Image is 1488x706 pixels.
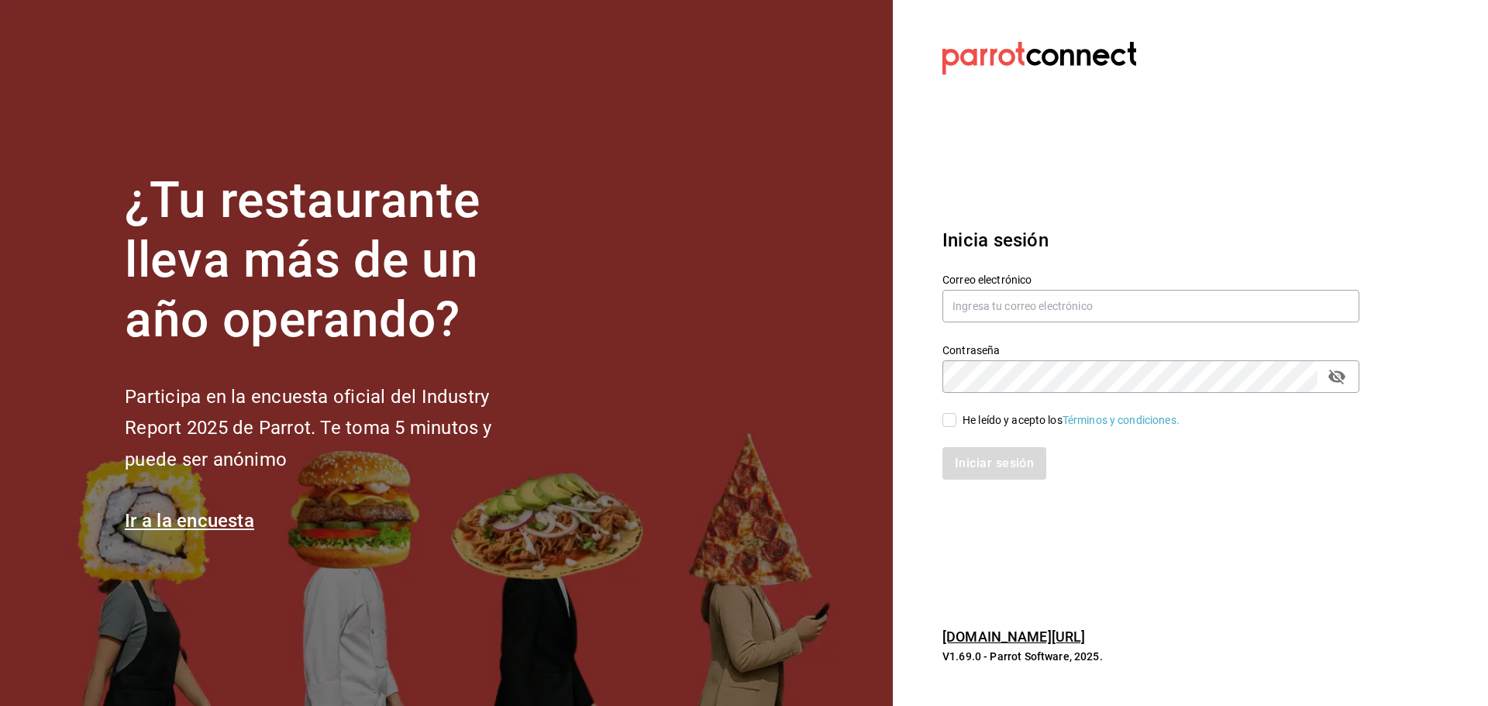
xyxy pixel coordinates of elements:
h3: Inicia sesión [942,226,1359,254]
a: Ir a la encuesta [125,510,254,532]
h1: ¿Tu restaurante lleva más de un año operando? [125,171,543,350]
a: Términos y condiciones. [1063,414,1180,426]
button: passwordField [1324,363,1350,390]
div: He leído y acepto los [963,412,1180,429]
a: [DOMAIN_NAME][URL] [942,629,1085,645]
input: Ingresa tu correo electrónico [942,290,1359,322]
label: Contraseña [942,345,1359,356]
p: V1.69.0 - Parrot Software, 2025. [942,649,1359,664]
h2: Participa en la encuesta oficial del Industry Report 2025 de Parrot. Te toma 5 minutos y puede se... [125,381,543,476]
label: Correo electrónico [942,274,1359,285]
